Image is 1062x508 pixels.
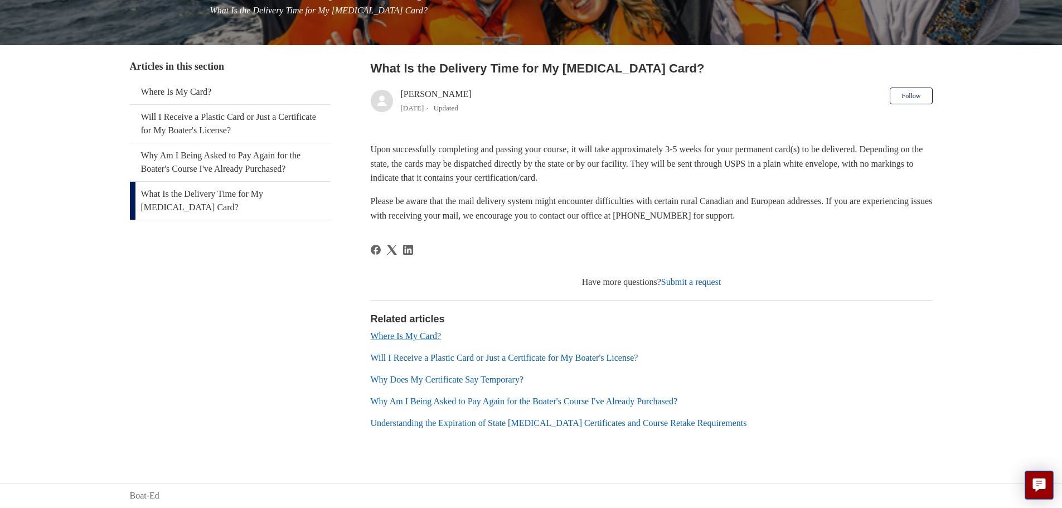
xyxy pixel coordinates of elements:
[371,312,933,327] h2: Related articles
[130,182,331,220] a: What Is the Delivery Time for My [MEDICAL_DATA] Card?
[371,142,933,185] p: Upon successfully completing and passing your course, it will take approximately 3-5 weeks for yo...
[403,245,413,255] svg: Share this page on LinkedIn
[371,245,381,255] a: Facebook
[210,6,428,15] span: What Is the Delivery Time for My [MEDICAL_DATA] Card?
[371,353,638,362] a: Will I Receive a Plastic Card or Just a Certificate for My Boater's License?
[387,245,397,255] a: X Corp
[387,245,397,255] svg: Share this page on X Corp
[371,396,678,406] a: Why Am I Being Asked to Pay Again for the Boater's Course I've Already Purchased?
[890,88,932,104] button: Follow Article
[371,375,524,384] a: Why Does My Certificate Say Temporary?
[130,105,331,143] a: Will I Receive a Plastic Card or Just a Certificate for My Boater's License?
[371,418,747,428] a: Understanding the Expiration of State [MEDICAL_DATA] Certificates and Course Retake Requirements
[403,245,413,255] a: LinkedIn
[130,61,224,72] span: Articles in this section
[130,80,331,104] a: Where Is My Card?
[371,194,933,222] p: Please be aware that the mail delivery system might encounter difficulties with certain rural Can...
[371,59,933,78] h2: What Is the Delivery Time for My Boating Card?
[661,277,721,287] a: Submit a request
[130,143,331,181] a: Why Am I Being Asked to Pay Again for the Boater's Course I've Already Purchased?
[401,88,472,114] div: [PERSON_NAME]
[1025,471,1054,500] button: Live chat
[371,245,381,255] svg: Share this page on Facebook
[371,275,933,289] div: Have more questions?
[401,104,424,112] time: 05/09/2024, 14:28
[130,489,159,502] a: Boat-Ed
[434,104,458,112] li: Updated
[371,331,442,341] a: Where Is My Card?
